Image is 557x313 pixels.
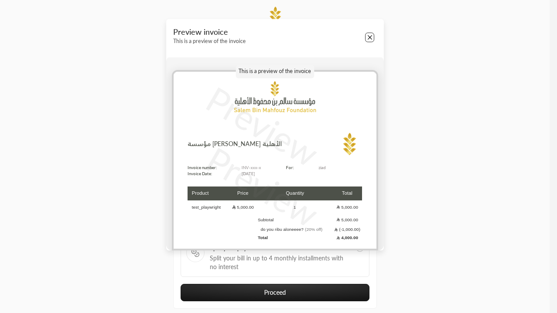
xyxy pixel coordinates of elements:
p: Invoice number: [188,164,217,171]
p: Preview invoice [173,27,246,37]
td: Subtotal [258,214,332,226]
td: do you ribu aloneeee? [258,226,332,233]
td: test_playwright [188,201,228,213]
button: Close [365,33,375,42]
span: (20% off) [305,227,322,232]
th: Product [188,186,228,201]
td: 5,000.00 [228,201,258,213]
p: This is a preview of the invoice [173,38,246,45]
table: Products [188,186,362,243]
th: Total [332,186,362,201]
p: Invoice Date: [188,170,217,177]
p: Preview [197,133,328,240]
td: 5,000.00 [332,214,362,226]
p: Preview [197,73,328,179]
p: مؤسسة [PERSON_NAME] الأهلية [188,140,282,149]
img: Logo [336,131,362,157]
td: (-1,000.00) [332,226,362,233]
td: 4,000.00 [332,233,362,242]
td: Total [258,233,332,242]
img: hdromg_oukvb.png [174,72,376,124]
p: This is a preview of the invoice [236,65,314,79]
p: ziad [319,164,362,171]
td: 5,000.00 [332,201,362,213]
